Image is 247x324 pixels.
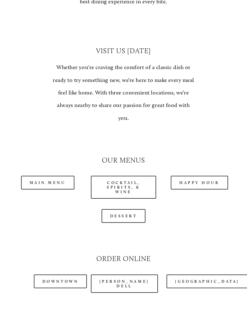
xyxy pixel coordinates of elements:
[102,209,146,223] a: Dessert
[15,156,232,165] h2: Our Menus
[15,254,232,264] h2: Order Online
[171,176,228,190] a: Happy Hour
[21,176,74,190] a: Main Menu
[53,61,194,124] p: Whether you're craving the comfort of a classic dish or ready to try something new, we’re here to...
[91,274,158,293] a: [PERSON_NAME] Dell
[53,46,194,56] h2: Visit Us [DATE]
[91,176,156,199] a: Cocktail, Spirits, & Wine
[34,274,87,288] a: Downtown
